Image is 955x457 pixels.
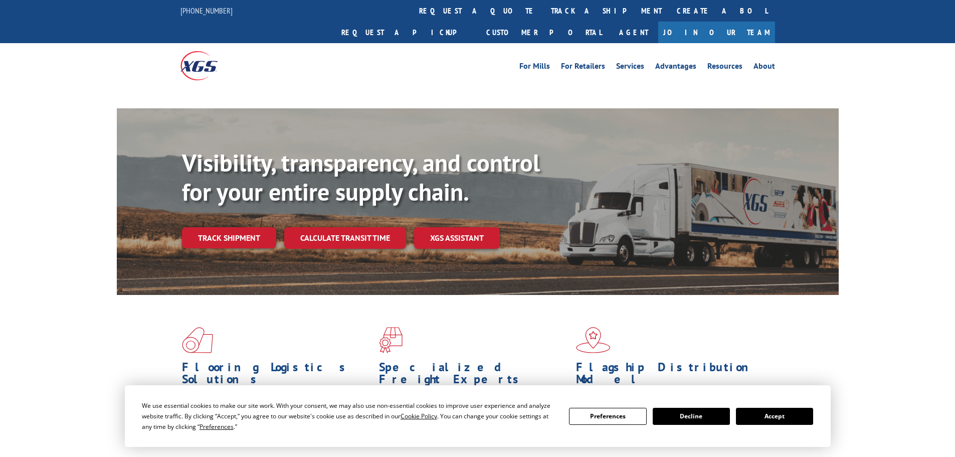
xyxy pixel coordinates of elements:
[616,62,644,73] a: Services
[655,62,696,73] a: Advantages
[609,22,658,43] a: Agent
[182,361,371,390] h1: Flooring Logistics Solutions
[561,62,605,73] a: For Retailers
[125,385,831,447] div: Cookie Consent Prompt
[182,147,540,207] b: Visibility, transparency, and control for your entire supply chain.
[653,408,730,425] button: Decline
[519,62,550,73] a: For Mills
[200,422,234,431] span: Preferences
[707,62,742,73] a: Resources
[401,412,437,420] span: Cookie Policy
[379,361,568,390] h1: Specialized Freight Experts
[658,22,775,43] a: Join Our Team
[736,408,813,425] button: Accept
[334,22,479,43] a: Request a pickup
[182,227,276,248] a: Track shipment
[576,327,611,353] img: xgs-icon-flagship-distribution-model-red
[753,62,775,73] a: About
[379,327,403,353] img: xgs-icon-focused-on-flooring-red
[576,361,766,390] h1: Flagship Distribution Model
[142,400,557,432] div: We use essential cookies to make our site work. With your consent, we may also use non-essential ...
[479,22,609,43] a: Customer Portal
[180,6,233,16] a: [PHONE_NUMBER]
[284,227,406,249] a: Calculate transit time
[414,227,500,249] a: XGS ASSISTANT
[569,408,646,425] button: Preferences
[182,327,213,353] img: xgs-icon-total-supply-chain-intelligence-red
